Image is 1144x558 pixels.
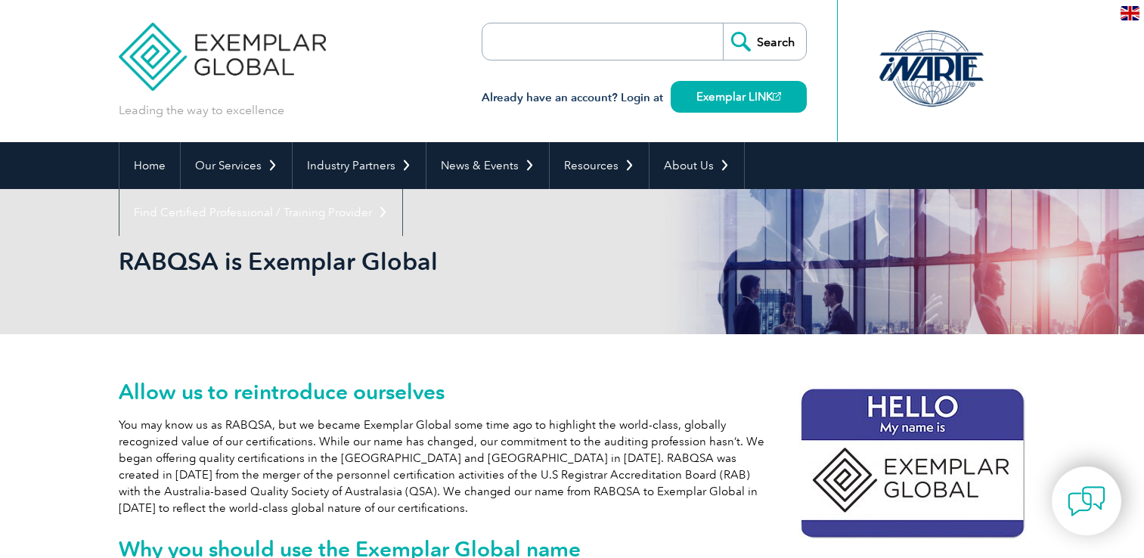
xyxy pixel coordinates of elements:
a: Home [119,142,180,189]
h2: RABQSA is Exemplar Global [119,250,754,274]
a: Industry Partners [293,142,426,189]
img: open_square.png [773,92,781,101]
h3: Already have an account? Login at [482,88,807,107]
p: Leading the way to excellence [119,102,284,119]
a: Our Services [181,142,292,189]
input: Search [723,23,806,60]
a: Find Certified Professional / Training Provider [119,189,402,236]
a: Exemplar LINK [671,81,807,113]
img: en [1121,6,1139,20]
h2: Allow us to reintroduce ourselves [119,380,1026,404]
p: You may know us as RABQSA, but we became Exemplar Global some time ago to highlight the world-cla... [119,417,1026,516]
a: News & Events [426,142,549,189]
a: About Us [650,142,744,189]
img: contact-chat.png [1068,482,1105,520]
a: Resources [550,142,649,189]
